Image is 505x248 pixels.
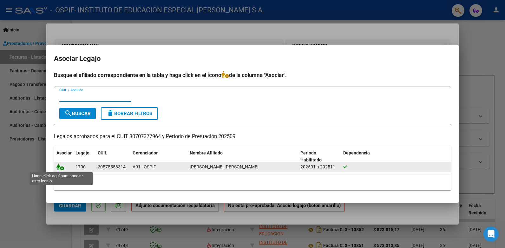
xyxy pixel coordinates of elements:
[107,109,114,117] mat-icon: delete
[341,146,451,167] datatable-header-cell: Dependencia
[64,111,91,116] span: Buscar
[64,109,72,117] mat-icon: search
[59,108,96,119] button: Buscar
[54,71,451,79] h4: Busque el afiliado correspondiente en la tabla y haga click en el ícono de la columna "Asociar".
[107,111,152,116] span: Borrar Filtros
[54,133,451,141] p: Legajos aprobados para el CUIT 30707377964 y Período de Prestación 202509
[300,150,322,163] span: Periodo Habilitado
[56,150,72,155] span: Asociar
[75,164,86,169] span: 1700
[343,150,370,155] span: Dependencia
[187,146,298,167] datatable-header-cell: Nombre Afiliado
[73,146,95,167] datatable-header-cell: Legajo
[75,150,89,155] span: Legajo
[130,146,187,167] datatable-header-cell: Gerenciador
[54,146,73,167] datatable-header-cell: Asociar
[190,164,259,169] span: PALACIO ESTIGARRIBIA BIAN GABRIEL
[483,226,499,242] iframe: Intercom live chat
[95,146,130,167] datatable-header-cell: CUIL
[133,164,156,169] span: A01 - OSPIF
[298,146,341,167] datatable-header-cell: Periodo Habilitado
[101,107,158,120] button: Borrar Filtros
[98,150,107,155] span: CUIL
[300,163,338,171] div: 202501 a 202511
[54,53,451,65] h2: Asociar Legajo
[133,150,158,155] span: Gerenciador
[190,150,223,155] span: Nombre Afiliado
[98,163,126,171] div: 20575558314
[54,174,451,190] div: 1 registros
